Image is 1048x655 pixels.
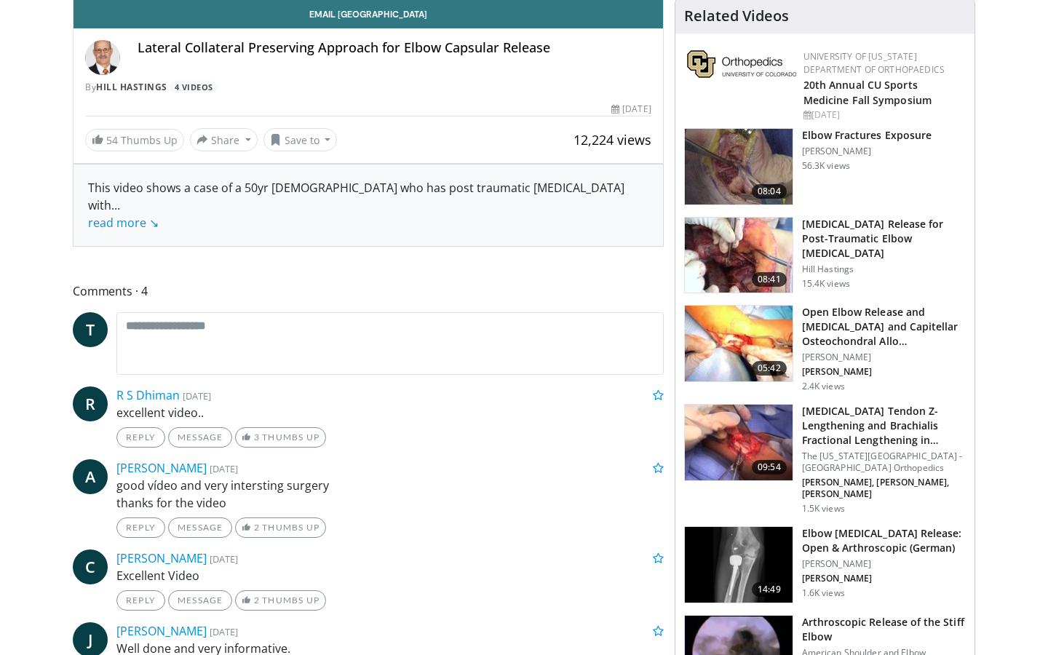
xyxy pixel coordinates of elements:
img: Avatar [85,40,120,75]
a: 08:41 [MEDICAL_DATA] Release for Post-Traumatic Elbow [MEDICAL_DATA] Hill Hastings 15.4K views [684,217,966,294]
span: 14:49 [752,582,787,597]
a: 2 Thumbs Up [235,517,326,538]
span: 08:04 [752,184,787,199]
a: 54 Thumbs Up [85,129,184,151]
h3: Elbow Fractures Exposure [802,128,932,143]
p: Excellent Video [116,567,664,584]
button: Share [190,128,258,151]
h3: Elbow [MEDICAL_DATA] Release: Open & Arthroscopic (German) [802,526,966,555]
span: 08:41 [752,272,787,287]
span: 54 [106,133,118,147]
a: A [73,459,108,494]
h4: Lateral Collateral Preserving Approach for Elbow Capsular Release [138,40,651,56]
span: Comments 4 [73,282,664,301]
p: [PERSON_NAME] [802,146,932,157]
a: 4 Videos [170,81,218,93]
div: By [85,81,651,94]
img: c566c7d8-e57a-49d1-996f-3229a2be2371.150x105_q85_crop-smart_upscale.jpg [685,405,793,480]
a: [PERSON_NAME] [116,623,207,639]
a: Message [168,427,232,448]
img: 5SPjETdNCPS-ZANX4xMDoxOjBrO-I4W8.150x105_q85_crop-smart_upscale.jpg [685,218,793,293]
span: 05:42 [752,361,787,376]
div: This video shows a case of a 50yr [DEMOGRAPHIC_DATA] who has post traumatic [MEDICAL_DATA] with [88,179,648,231]
img: 73a74ea9-996f-45ed-a0ff-5085865fcf75.150x105_q85_crop-smart_upscale.jpg [685,527,793,603]
small: [DATE] [210,625,238,638]
span: 12,224 views [573,131,651,148]
a: Reply [116,427,165,448]
small: [DATE] [183,389,211,402]
img: d2059c71-afc6-4253-8299-f462280b8671.150x105_q85_crop-smart_upscale.jpg [685,306,793,381]
p: The [US_STATE][GEOGRAPHIC_DATA] - [GEOGRAPHIC_DATA] Orthopedics [802,450,966,474]
div: [DATE] [803,108,963,122]
a: [PERSON_NAME] [116,550,207,566]
span: 2 [254,522,260,533]
a: Message [168,517,232,538]
a: T [73,312,108,347]
p: [PERSON_NAME] [802,366,966,378]
a: 2 Thumbs Up [235,590,326,611]
button: Save to [263,128,338,151]
p: Hill Hastings [802,263,966,275]
a: 14:49 Elbow [MEDICAL_DATA] Release: Open & Arthroscopic (German) [PERSON_NAME] [PERSON_NAME] 1.6K... [684,526,966,603]
p: 1.6K views [802,587,845,599]
a: Reply [116,517,165,538]
small: [DATE] [210,552,238,565]
p: [PERSON_NAME], [PERSON_NAME], [PERSON_NAME] [802,477,966,500]
a: 09:54 [MEDICAL_DATA] Tendon Z-Lengthening and Brachialis Fractional Lengthening in… The [US_STATE... [684,404,966,515]
p: 2.4K views [802,381,845,392]
a: University of [US_STATE] Department of Orthopaedics [803,50,945,76]
p: [PERSON_NAME] [802,573,966,584]
span: 2 [254,595,260,606]
a: 05:42 Open Elbow Release and [MEDICAL_DATA] and Capitellar Osteochondral Allo… [PERSON_NAME] [PER... [684,305,966,392]
a: C [73,549,108,584]
p: excellent video.. [116,404,664,421]
a: 3 Thumbs Up [235,427,326,448]
p: good vídeo and very intersting surgery thanks for the video [116,477,664,512]
h3: [MEDICAL_DATA] Release for Post-Traumatic Elbow [MEDICAL_DATA] [802,217,966,261]
p: 1.5K views [802,503,845,515]
img: heCDP4pTuni5z6vX4xMDoxOjBrO-I4W8_11.150x105_q85_crop-smart_upscale.jpg [685,129,793,205]
h4: Related Videos [684,7,789,25]
span: 3 [254,432,260,442]
a: Reply [116,590,165,611]
img: 355603a8-37da-49b6-856f-e00d7e9307d3.png.150x105_q85_autocrop_double_scale_upscale_version-0.2.png [687,50,796,78]
a: read more ↘ [88,215,159,231]
a: Hill Hastings [96,81,167,93]
h3: Arthroscopic Release of the Stiff Elbow [802,615,966,644]
p: 15.4K views [802,278,850,290]
p: [PERSON_NAME] [802,558,966,570]
h3: Open Elbow Release and [MEDICAL_DATA] and Capitellar Osteochondral Allo… [802,305,966,349]
h3: [MEDICAL_DATA] Tendon Z-Lengthening and Brachialis Fractional Lengthening in… [802,404,966,448]
a: [PERSON_NAME] [116,460,207,476]
a: R S Dhiman [116,387,180,403]
span: 09:54 [752,460,787,475]
p: 56.3K views [802,160,850,172]
p: [PERSON_NAME] [802,352,966,363]
a: 08:04 Elbow Fractures Exposure [PERSON_NAME] 56.3K views [684,128,966,205]
small: [DATE] [210,462,238,475]
div: [DATE] [611,103,651,116]
a: Message [168,590,232,611]
a: 20th Annual CU Sports Medicine Fall Symposium [803,78,932,107]
a: R [73,386,108,421]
